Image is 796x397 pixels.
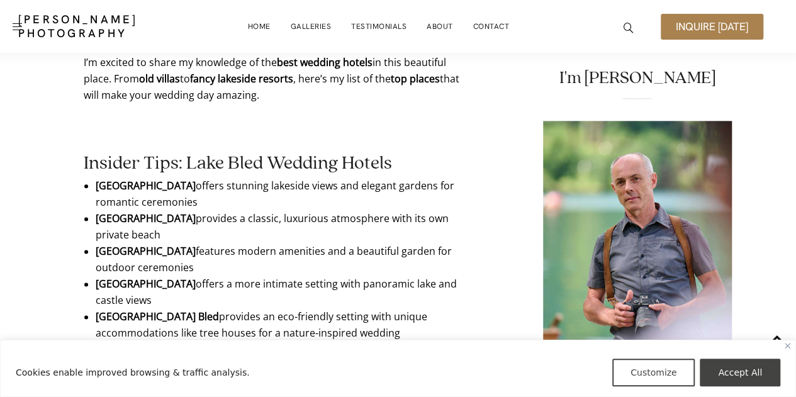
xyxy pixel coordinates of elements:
[661,14,763,40] a: Inquire [DATE]
[96,308,462,341] li: provides an eco-friendly setting with unique accommodations like tree houses for a nature-inspire...
[785,343,790,349] img: Close
[617,16,640,39] a: icon-magnifying-glass34
[18,13,157,40] a: [PERSON_NAME] Photography
[427,14,453,39] a: About
[391,72,440,86] strong: top places
[96,243,462,276] li: features modern amenities and a beautiful garden for outdoor ceremonies
[96,211,196,225] strong: [GEOGRAPHIC_DATA]
[612,359,695,386] button: Customize
[84,38,474,103] p: As a who’s captured many special moments in Bled, I’m excited to share my knowledge of the in thi...
[351,14,406,39] a: Testimonials
[473,14,510,39] a: Contact
[248,14,271,39] a: Home
[190,72,293,86] strong: fancy lakeside resorts
[84,155,474,172] h2: Insider Tips: Lake Bled Wedding Hotels
[277,55,373,69] strong: best wedding hotels
[96,210,462,243] li: provides a classic, luxurious atmosphere with its own private beach
[96,179,196,193] strong: [GEOGRAPHIC_DATA]
[291,14,332,39] a: Galleries
[96,277,196,291] strong: [GEOGRAPHIC_DATA]
[676,21,748,32] span: Inquire [DATE]
[139,72,180,86] strong: old villas
[96,244,196,258] strong: [GEOGRAPHIC_DATA]
[96,177,462,210] li: offers stunning lakeside views and elegant gardens for romantic ceremonies
[16,365,250,380] p: Cookies enable improved browsing & traffic analysis.
[96,276,462,308] li: offers a more intimate setting with panoramic lake and castle views
[96,310,219,323] strong: [GEOGRAPHIC_DATA] Bled
[543,69,732,87] h2: I'm [PERSON_NAME]
[700,359,780,386] button: Accept All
